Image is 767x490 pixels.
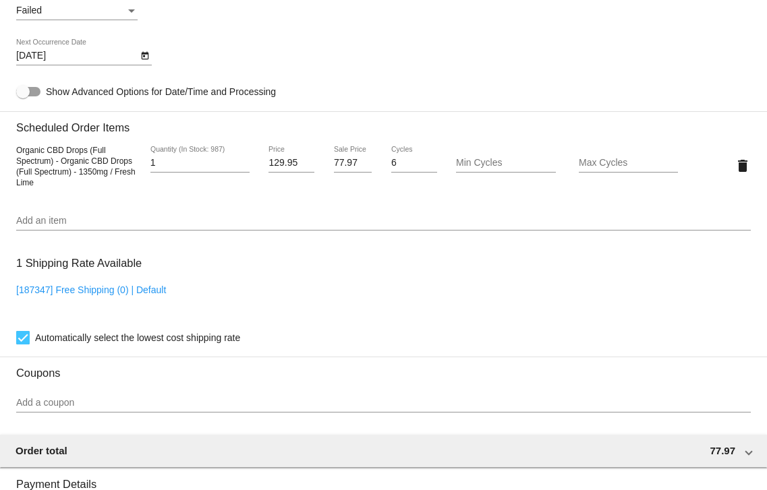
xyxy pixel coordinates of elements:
[710,445,735,456] span: 77.97
[579,158,678,169] input: Max Cycles
[16,445,67,456] span: Order total
[16,216,751,226] input: Add an item
[46,85,276,98] span: Show Advanced Options for Date/Time and Processing
[138,48,152,62] button: Open calendar
[16,146,136,187] span: Organic CBD Drops (Full Spectrum) - Organic CBD Drops (Full Spectrum) - 1350mg / Fresh Lime
[16,284,166,295] a: [187347] Free Shipping (0) | Default
[16,398,751,408] input: Add a coupon
[391,158,437,169] input: Cycles
[16,5,42,16] span: Failed
[16,51,138,61] input: Next Occurrence Date
[16,249,142,278] h3: 1 Shipping Rate Available
[456,158,555,169] input: Min Cycles
[150,158,250,169] input: Quantity (In Stock: 987)
[16,111,751,134] h3: Scheduled Order Items
[268,158,314,169] input: Price
[35,330,240,346] span: Automatically select the lowest cost shipping rate
[334,158,372,169] input: Sale Price
[16,357,751,379] h3: Coupons
[735,158,751,174] mat-icon: delete
[16,5,138,16] mat-select: Status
